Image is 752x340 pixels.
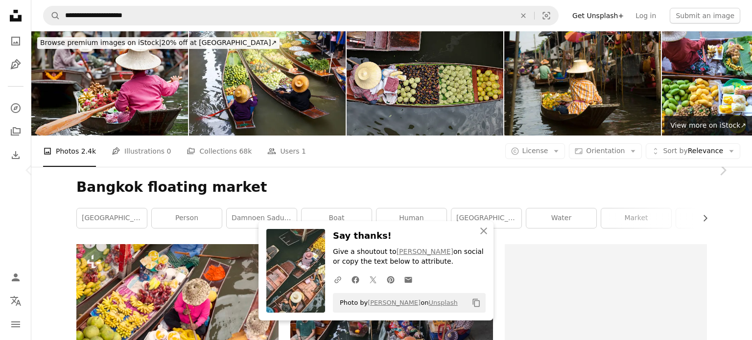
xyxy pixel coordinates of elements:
[112,136,171,167] a: Illustrations 0
[302,146,306,157] span: 1
[40,39,277,46] span: 20% off at [GEOGRAPHIC_DATA] ↗
[6,291,25,311] button: Language
[397,248,453,255] a: [PERSON_NAME]
[6,98,25,118] a: Explore
[663,147,687,155] span: Sort by
[364,270,382,289] a: Share on Twitter
[693,123,752,217] a: Next
[239,146,252,157] span: 68k
[382,270,399,289] a: Share on Pinterest
[586,147,625,155] span: Orientation
[451,208,521,228] a: [GEOGRAPHIC_DATA]
[513,6,534,25] button: Clear
[31,31,188,136] img: Fruit vendor at a floating market in Thailand
[468,295,485,311] button: Copy to clipboard
[227,208,297,228] a: damnoen saduak
[333,247,486,267] p: Give a shoutout to on social or copy the text below to attribute.
[566,8,630,23] a: Get Unsplash+
[31,31,285,55] a: Browse premium images on iStock|20% off at [GEOGRAPHIC_DATA]↗
[77,208,147,228] a: [GEOGRAPHIC_DATA]
[167,146,171,157] span: 0
[428,299,457,306] a: Unsplash
[526,208,596,228] a: water
[43,6,559,25] form: Find visuals sitewide
[6,31,25,51] a: Photos
[347,31,503,136] img: Fresh Fruits - Damnoen Saduak Floating Market, Thailand (XXXL)
[664,116,752,136] a: View more on iStock↗
[535,6,558,25] button: Visual search
[6,315,25,334] button: Menu
[696,208,707,228] button: scroll list to the right
[189,31,346,136] img: Floating market in Thailand.Damnoen Damnoen Saduak floating in Ratchaburi
[505,143,565,159] button: License
[676,208,746,228] a: river
[630,8,662,23] a: Log in
[399,270,417,289] a: Share over email
[522,147,548,155] span: License
[347,270,364,289] a: Share on Facebook
[187,136,252,167] a: Collections 68k
[76,179,707,196] h1: Bangkok floating market
[368,299,421,306] a: [PERSON_NAME]
[569,143,642,159] button: Orientation
[376,208,446,228] a: human
[670,8,740,23] button: Submit an image
[504,31,661,136] img: thailand floating market
[44,6,60,25] button: Search Unsplash
[302,208,372,228] a: boat
[152,208,222,228] a: person
[601,208,671,228] a: market
[646,143,740,159] button: Sort byRelevance
[6,122,25,141] a: Collections
[40,39,161,46] span: Browse premium images on iStock |
[76,307,279,316] a: floating market bangkok thailand
[6,55,25,74] a: Illustrations
[6,268,25,287] a: Log in / Sign up
[333,229,486,243] h3: Say thanks!
[267,136,306,167] a: Users 1
[670,121,746,129] span: View more on iStock ↗
[335,295,458,311] span: Photo by on
[663,146,723,156] span: Relevance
